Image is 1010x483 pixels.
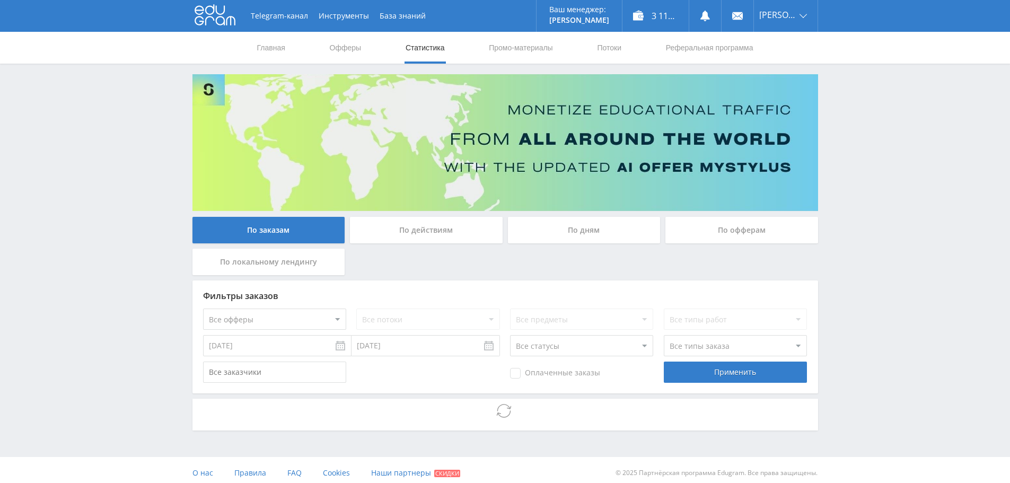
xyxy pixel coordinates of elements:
div: По офферам [665,217,818,243]
div: Фильтры заказов [203,291,807,301]
span: FAQ [287,468,302,478]
a: Промо-материалы [488,32,554,64]
img: Banner [192,74,818,211]
div: По заказам [192,217,345,243]
a: Статистика [405,32,446,64]
div: По действиям [350,217,503,243]
span: Оплаченные заказы [510,368,600,379]
a: Реферальная программа [665,32,754,64]
a: Потоки [596,32,622,64]
div: По дням [508,217,661,243]
p: [PERSON_NAME] [549,16,609,24]
a: Главная [256,32,286,64]
span: Скидки [434,470,460,477]
p: Ваш менеджер: [549,5,609,14]
span: Наши партнеры [371,468,431,478]
input: Все заказчики [203,362,346,383]
span: [PERSON_NAME] [759,11,796,19]
span: О нас [192,468,213,478]
div: По локальному лендингу [192,249,345,275]
a: Офферы [329,32,363,64]
span: Cookies [323,468,350,478]
div: Применить [664,362,807,383]
span: Правила [234,468,266,478]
